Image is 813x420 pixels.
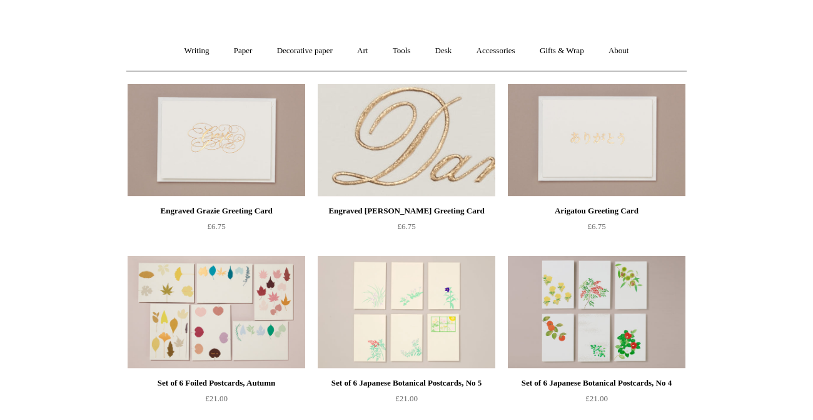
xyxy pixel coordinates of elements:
a: Gifts & Wrap [528,34,595,68]
a: Arigatou Greeting Card Arigatou Greeting Card [508,84,685,197]
a: Engraved Grazie Greeting Card Engraved Grazie Greeting Card [128,84,305,197]
a: Engraved Danke Schön Greeting Card Engraved Danke Schön Greeting Card [318,84,495,197]
a: Desk [424,34,463,68]
a: Arigatou Greeting Card £6.75 [508,203,685,255]
a: Writing [173,34,221,68]
span: £6.75 [207,222,225,231]
div: Engraved Grazie Greeting Card [131,203,302,218]
a: Art [346,34,379,68]
div: Arigatou Greeting Card [511,203,682,218]
a: Set of 6 Japanese Botanical Postcards, No 5 Set of 6 Japanese Botanical Postcards, No 5 [318,256,495,369]
div: Set of 6 Japanese Botanical Postcards, No 5 [321,376,492,391]
a: Tools [381,34,422,68]
a: Set of 6 Foiled Postcards, Autumn Set of 6 Foiled Postcards, Autumn [128,256,305,369]
a: About [597,34,640,68]
img: Engraved Grazie Greeting Card [128,84,305,197]
div: Engraved [PERSON_NAME] Greeting Card [321,203,492,218]
span: £6.75 [587,222,605,231]
img: Set of 6 Japanese Botanical Postcards, No 4 [508,256,685,369]
div: Set of 6 Foiled Postcards, Autumn [131,376,302,391]
span: £21.00 [585,394,608,403]
a: Set of 6 Japanese Botanical Postcards, No 4 Set of 6 Japanese Botanical Postcards, No 4 [508,256,685,369]
a: Decorative paper [266,34,344,68]
span: £6.75 [397,222,415,231]
img: Set of 6 Japanese Botanical Postcards, No 5 [318,256,495,369]
img: Arigatou Greeting Card [508,84,685,197]
a: Paper [223,34,264,68]
a: Accessories [465,34,527,68]
img: Engraved Danke Schön Greeting Card [318,84,495,197]
img: Set of 6 Foiled Postcards, Autumn [128,256,305,369]
a: Engraved Grazie Greeting Card £6.75 [128,203,305,255]
a: Engraved [PERSON_NAME] Greeting Card £6.75 [318,203,495,255]
span: £21.00 [205,394,228,403]
span: £21.00 [395,394,418,403]
div: Set of 6 Japanese Botanical Postcards, No 4 [511,376,682,391]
